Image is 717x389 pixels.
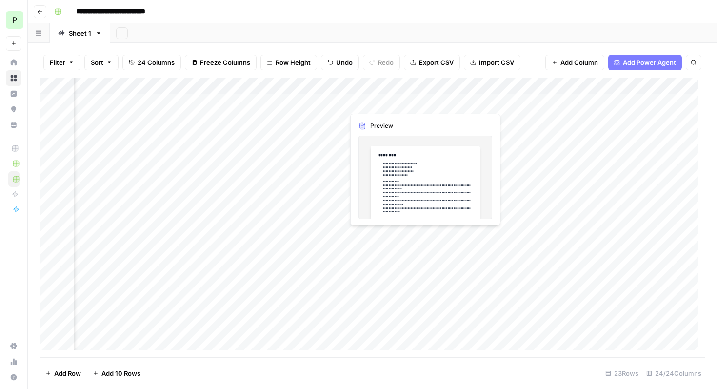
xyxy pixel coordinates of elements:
[419,58,454,67] span: Export CSV
[276,58,311,67] span: Row Height
[601,366,642,381] div: 23 Rows
[43,55,80,70] button: Filter
[336,58,353,67] span: Undo
[404,55,460,70] button: Export CSV
[12,14,17,26] span: P
[642,366,705,381] div: 24/24 Columns
[101,369,140,378] span: Add 10 Rows
[6,55,21,70] a: Home
[363,55,400,70] button: Redo
[91,58,103,67] span: Sort
[40,366,87,381] button: Add Row
[54,369,81,378] span: Add Row
[6,369,21,385] button: Help + Support
[185,55,257,70] button: Freeze Columns
[260,55,317,70] button: Row Height
[50,58,65,67] span: Filter
[608,55,682,70] button: Add Power Agent
[50,23,110,43] a: Sheet 1
[623,58,676,67] span: Add Power Agent
[464,55,520,70] button: Import CSV
[122,55,181,70] button: 24 Columns
[560,58,598,67] span: Add Column
[69,28,91,38] div: Sheet 1
[6,117,21,133] a: Your Data
[6,354,21,369] a: Usage
[200,58,250,67] span: Freeze Columns
[6,338,21,354] a: Settings
[138,58,175,67] span: 24 Columns
[545,55,604,70] button: Add Column
[378,58,394,67] span: Redo
[6,86,21,102] a: Insights
[6,102,21,117] a: Opportunities
[87,366,146,381] button: Add 10 Rows
[84,55,119,70] button: Sort
[6,70,21,86] a: Browse
[479,58,514,67] span: Import CSV
[6,8,21,32] button: Workspace: Pipedrive Testaccount
[321,55,359,70] button: Undo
